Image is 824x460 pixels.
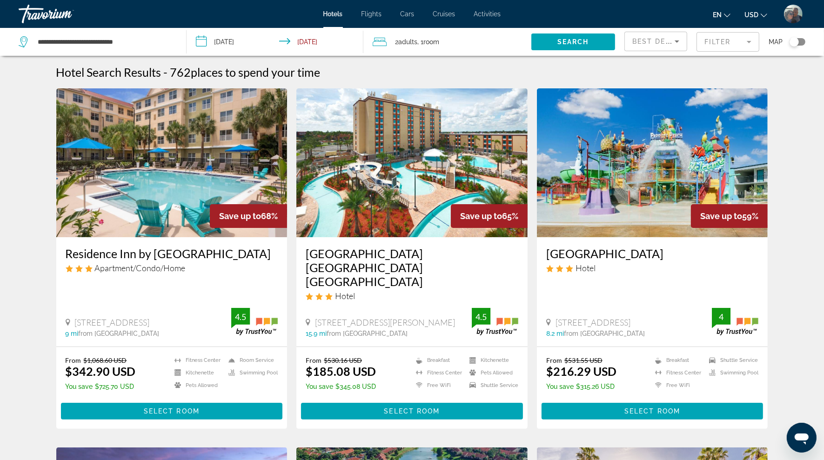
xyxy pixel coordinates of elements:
[691,204,768,228] div: 59%
[546,383,616,390] p: $315.26 USD
[224,356,278,364] li: Room Service
[465,369,518,377] li: Pets Allowed
[170,369,224,377] li: Kitchenette
[66,330,79,337] span: 9 mi
[557,38,589,46] span: Search
[564,356,603,364] del: $531.55 USD
[744,8,767,21] button: Change currency
[576,263,596,273] span: Hotel
[398,38,417,46] span: Adults
[95,263,186,273] span: Apartment/Condo/Home
[19,2,112,26] a: Travorium
[451,204,528,228] div: 65%
[363,28,531,56] button: Travelers: 2 adults, 0 children
[546,364,616,378] ins: $216.29 USD
[411,356,465,364] li: Breakfast
[324,356,362,364] del: $530.16 USD
[191,65,321,79] span: places to spend your time
[744,11,758,19] span: USD
[542,405,764,415] a: Select Room
[301,405,523,415] a: Select Room
[362,10,382,18] a: Flights
[56,65,161,79] h1: Hotel Search Results
[66,383,136,390] p: $725.70 USD
[66,247,278,260] h3: Residence Inn by [GEOGRAPHIC_DATA]
[306,364,376,378] ins: $185.08 USD
[546,263,759,273] div: 3 star Hotel
[296,88,528,237] img: Hotel image
[474,10,501,18] a: Activities
[79,330,160,337] span: from [GEOGRAPHIC_DATA]
[170,381,224,389] li: Pets Allowed
[531,33,615,50] button: Search
[712,308,758,335] img: trustyou-badge.svg
[700,211,742,221] span: Save up to
[327,330,408,337] span: from [GEOGRAPHIC_DATA]
[465,381,518,389] li: Shuttle Service
[170,356,224,364] li: Fitness Center
[713,11,722,19] span: en
[546,247,759,260] a: [GEOGRAPHIC_DATA]
[704,356,758,364] li: Shuttle Service
[224,369,278,377] li: Swimming Pool
[787,423,817,453] iframe: Button to launch messaging window
[632,36,679,47] mat-select: Sort by
[170,65,321,79] h2: 762
[306,247,518,288] a: [GEOGRAPHIC_DATA] [GEOGRAPHIC_DATA] [GEOGRAPHIC_DATA]
[783,38,805,46] button: Toggle map
[465,356,518,364] li: Kitchenette
[423,38,439,46] span: Room
[624,407,680,415] span: Select Room
[384,407,440,415] span: Select Room
[210,204,287,228] div: 68%
[61,403,283,420] button: Select Room
[650,381,704,389] li: Free WiFi
[395,35,417,48] span: 2
[187,28,364,56] button: Check-in date: Feb 27, 2026 Check-out date: Mar 2, 2026
[306,291,518,301] div: 3 star Hotel
[769,35,783,48] span: Map
[650,356,704,364] li: Breakfast
[231,308,278,335] img: trustyou-badge.svg
[219,211,261,221] span: Save up to
[417,35,439,48] span: , 1
[697,32,759,52] button: Filter
[564,330,645,337] span: from [GEOGRAPHIC_DATA]
[546,383,574,390] span: You save
[323,10,343,18] span: Hotels
[66,364,136,378] ins: $342.90 USD
[542,403,764,420] button: Select Room
[164,65,168,79] span: -
[306,330,327,337] span: 15.9 mi
[306,383,333,390] span: You save
[306,356,322,364] span: From
[632,38,681,45] span: Best Deals
[66,356,81,364] span: From
[546,356,562,364] span: From
[537,88,768,237] img: Hotel image
[335,291,355,301] span: Hotel
[784,5,803,23] img: 2Q==
[650,369,704,377] li: Fitness Center
[546,330,564,337] span: 8.2 mi
[433,10,456,18] span: Cruises
[144,407,200,415] span: Select Room
[56,88,288,237] img: Hotel image
[411,381,465,389] li: Free WiFi
[411,369,465,377] li: Fitness Center
[301,403,523,420] button: Select Room
[781,4,805,24] button: User Menu
[306,383,376,390] p: $345.08 USD
[84,356,127,364] del: $1,068.60 USD
[315,317,455,327] span: [STREET_ADDRESS][PERSON_NAME]
[712,311,730,322] div: 4
[61,405,283,415] a: Select Room
[66,263,278,273] div: 3 star Apartment
[460,211,502,221] span: Save up to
